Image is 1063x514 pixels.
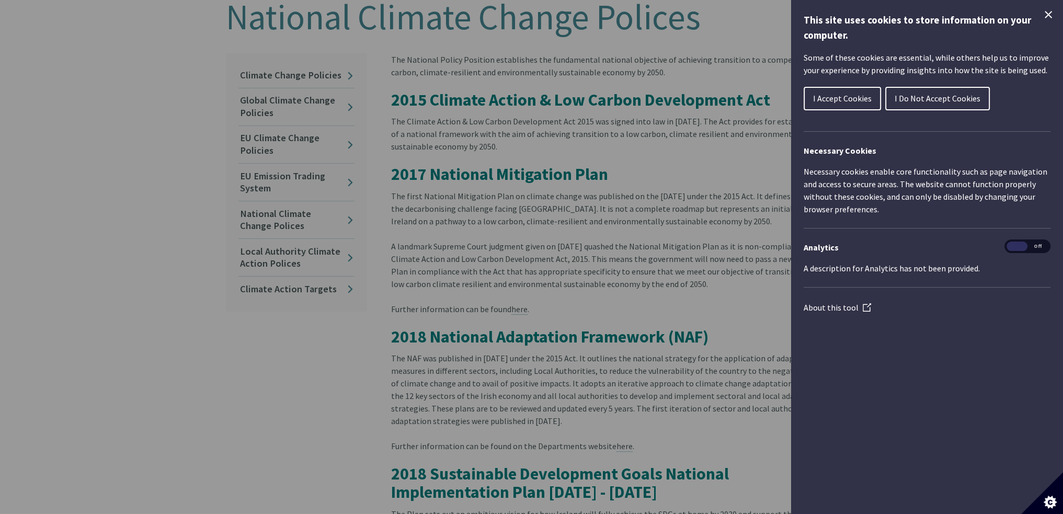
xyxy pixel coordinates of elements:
[1007,242,1027,252] span: On
[1027,242,1048,252] span: Off
[895,93,980,104] span: I Do Not Accept Cookies
[1042,8,1055,21] button: Close Cookie Control
[804,144,1050,157] h2: Necessary Cookies
[804,13,1050,43] h1: This site uses cookies to store information on your computer.
[804,51,1050,76] p: Some of these cookies are essential, while others help us to improve your experience by providing...
[1021,472,1063,514] button: Set cookie preferences
[885,87,990,110] button: I Do Not Accept Cookies
[804,165,1050,215] p: Necessary cookies enable core functionality such as page navigation and access to secure areas. T...
[804,87,881,110] button: I Accept Cookies
[813,93,872,104] span: I Accept Cookies
[804,302,871,313] a: About this tool
[804,241,1050,254] h3: Analytics
[804,262,1050,275] p: A description for Analytics has not been provided.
